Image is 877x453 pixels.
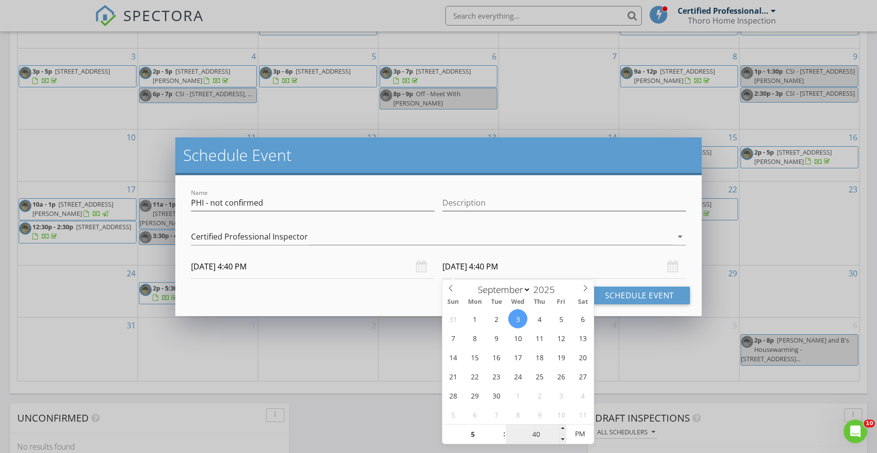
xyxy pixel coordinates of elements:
[530,405,549,424] span: October 9, 2025
[465,367,484,386] span: September 22, 2025
[465,405,484,424] span: October 6, 2025
[589,287,690,304] button: Schedule Event
[487,405,506,424] span: October 7, 2025
[508,386,527,405] span: October 1, 2025
[529,299,550,305] span: Thu
[487,328,506,347] span: September 9, 2025
[191,255,435,279] input: Select date
[443,309,463,328] span: August 31, 2025
[465,386,484,405] span: September 29, 2025
[487,386,506,405] span: September 30, 2025
[443,347,463,367] span: September 14, 2025
[486,299,507,305] span: Tue
[864,420,875,427] span: 10
[573,405,592,424] span: October 11, 2025
[530,347,549,367] span: September 18, 2025
[443,405,463,424] span: October 5, 2025
[551,328,571,347] span: September 12, 2025
[572,299,594,305] span: Sat
[530,328,549,347] span: September 11, 2025
[464,299,486,305] span: Mon
[530,386,549,405] span: October 2, 2025
[487,309,506,328] span: September 2, 2025
[531,283,563,296] input: Year
[465,347,484,367] span: September 15, 2025
[551,309,571,328] span: September 5, 2025
[674,231,686,242] i: arrow_drop_down
[551,386,571,405] span: October 3, 2025
[566,424,593,444] span: Click to toggle
[503,424,506,444] span: :
[551,405,571,424] span: October 10, 2025
[508,328,527,347] span: September 10, 2025
[443,386,463,405] span: September 28, 2025
[844,420,867,443] iframe: Intercom live chat
[530,309,549,328] span: September 4, 2025
[530,367,549,386] span: September 25, 2025
[465,309,484,328] span: September 1, 2025
[507,299,529,305] span: Wed
[508,405,527,424] span: October 8, 2025
[573,309,592,328] span: September 6, 2025
[487,347,506,367] span: September 16, 2025
[183,145,694,165] h2: Schedule Event
[442,255,686,279] input: Select date
[487,367,506,386] span: September 23, 2025
[573,347,592,367] span: September 20, 2025
[551,347,571,367] span: September 19, 2025
[508,347,527,367] span: September 17, 2025
[191,232,308,241] div: Certified Professional Inspector
[508,367,527,386] span: September 24, 2025
[443,328,463,347] span: September 7, 2025
[465,328,484,347] span: September 8, 2025
[508,309,527,328] span: September 3, 2025
[573,367,592,386] span: September 27, 2025
[443,367,463,386] span: September 21, 2025
[573,386,592,405] span: October 4, 2025
[442,299,464,305] span: Sun
[573,328,592,347] span: September 13, 2025
[550,299,572,305] span: Fri
[551,367,571,386] span: September 26, 2025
